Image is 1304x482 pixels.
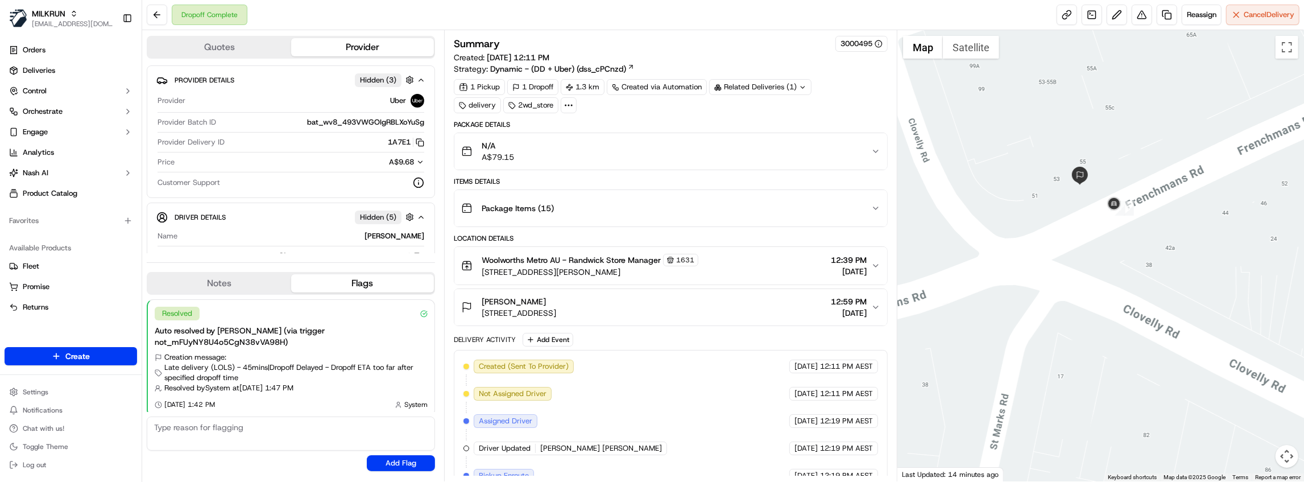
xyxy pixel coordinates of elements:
span: 1631 [676,256,694,265]
span: Not Assigned Driver [479,389,547,399]
a: Product Catalog [5,184,137,203]
span: Reassign [1187,10,1216,20]
span: [DATE] [831,307,867,319]
span: Toggle Theme [23,442,68,451]
span: Product Catalog [23,188,77,199]
span: Notifications [23,406,63,415]
button: Map camera controls [1276,445,1298,468]
button: Driver DetailsHidden (5) [156,208,425,226]
button: Fleet [5,257,137,275]
span: Uber [390,96,406,106]
button: Toggle Theme [5,439,137,455]
button: Returns [5,298,137,316]
span: Driver Updated [479,443,531,454]
a: Created via Automation [607,79,707,95]
div: Delivery Activity [454,335,516,344]
span: Price [158,157,175,167]
div: Related Deliveries (1) [709,79,812,95]
span: Provider Batch ID [158,117,216,127]
div: Strategy: [454,63,635,75]
span: 12:19 PM AEST [820,416,873,426]
button: Engage [5,123,137,141]
button: Reassign [1182,5,1222,25]
span: +61 480 020 263 ext. 53891332 [291,252,405,262]
button: Settings [5,384,137,400]
span: [DATE] [794,471,818,481]
span: Customer Support [158,178,220,188]
span: [DATE] [794,389,818,399]
a: Analytics [5,143,137,162]
a: +61 480 020 263 ext. 53891332 [279,251,424,263]
span: [DATE] 1:42 PM [164,400,215,409]
button: Show satellite imagery [943,36,999,59]
button: Nash AI [5,164,137,182]
span: Pickup Enroute [479,471,529,481]
button: Provider DetailsHidden (3) [156,71,425,89]
button: Woolworths Metro AU - Randwick Store Manager1631[STREET_ADDRESS][PERSON_NAME]12:39 PM[DATE] [454,247,887,285]
button: 1A7E1 [388,137,424,147]
button: 3000495 [841,39,883,49]
span: Log out [23,460,46,469]
a: Deliveries [5,61,137,80]
div: Available Products [5,239,137,257]
img: Google [900,467,938,481]
button: Provider [291,38,434,56]
a: Dynamic - (DD + Uber) (dss_cPCnzd) [490,63,635,75]
span: [STREET_ADDRESS] [482,307,556,319]
img: uber-new-logo.jpeg [411,94,424,108]
span: Assigned Driver [479,416,532,426]
span: Name [158,231,177,241]
a: Promise [9,282,133,292]
span: Provider Delivery ID [158,137,225,147]
span: Orchestrate [23,106,63,117]
button: Add Flag [367,455,435,471]
div: 1.3 km [561,79,605,95]
span: 12:11 PM AEST [820,389,873,399]
div: 35 [1119,201,1134,216]
span: Hidden ( 3 ) [360,75,396,85]
span: Promise [23,282,49,292]
button: Keyboard shortcuts [1108,473,1157,481]
span: [EMAIL_ADDRESS][DOMAIN_NAME] [32,19,113,28]
button: Control [5,82,137,100]
a: Returns [9,302,133,312]
span: Map data ©2025 Google [1164,474,1226,480]
button: MILKRUN [32,8,65,19]
span: Driver Details [175,213,226,222]
span: [DATE] [794,443,818,454]
div: Last Updated: 14 minutes ago [897,467,1004,481]
span: Provider Details [175,76,234,85]
div: Location Details [454,234,888,243]
div: Favorites [5,212,137,230]
span: [DATE] 12:11 PM [487,52,549,63]
div: 1 Dropoff [507,79,558,95]
button: MILKRUNMILKRUN[EMAIL_ADDRESS][DOMAIN_NAME] [5,5,118,32]
span: A$79.15 [482,151,514,163]
button: Hidden (5) [355,210,417,224]
span: [DATE] [831,266,867,277]
span: N/A [482,140,514,151]
button: Add Event [523,333,573,347]
button: Quotes [148,38,291,56]
div: Resolved [155,307,200,320]
button: N/AA$79.15 [454,133,887,170]
button: Notifications [5,402,137,418]
span: 12:39 PM [831,254,867,266]
h3: Summary [454,39,500,49]
img: MILKRUN [9,9,27,27]
span: Orders [23,45,45,55]
button: Log out [5,457,137,473]
span: Create [65,351,90,362]
div: Items Details [454,177,888,186]
span: [PERSON_NAME] [PERSON_NAME] [540,443,662,454]
div: 1 Pickup [454,79,505,95]
span: Settings [23,388,48,397]
span: Hidden ( 5 ) [360,212,396,223]
button: Chat with us! [5,421,137,436]
span: [PERSON_NAME] [482,296,546,307]
span: Created (Sent To Provider) [479,361,569,372]
a: Report a map error [1255,474,1301,480]
button: Hidden (3) [355,73,417,87]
